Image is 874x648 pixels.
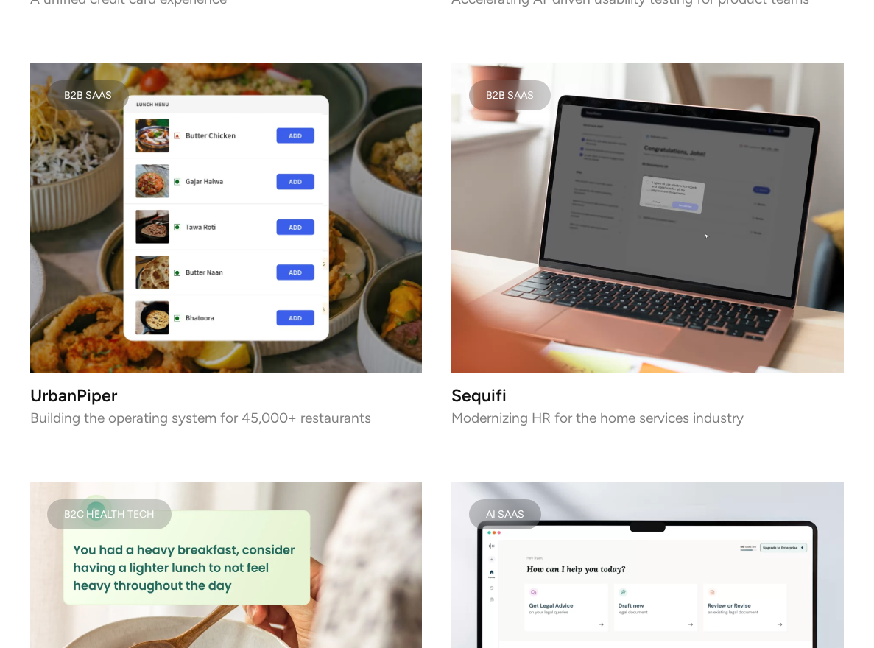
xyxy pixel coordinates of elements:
a: B2B SaaSSequifiModernizing HR for the home services industry [451,63,844,423]
a: B2B SAASUrbanPiperBuilding the operating system for 45,000+ restaurants [30,63,423,423]
div: AI SAAS [486,510,524,518]
div: B2C Health Tech [64,510,155,518]
div: B2B SAAS [64,92,112,99]
div: B2B SaaS [486,92,534,99]
p: Building the operating system for 45,000+ restaurants [30,413,423,423]
h3: Sequifi [451,390,844,402]
p: Modernizing HR for the home services industry [451,413,844,423]
h3: UrbanPiper [30,390,423,402]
